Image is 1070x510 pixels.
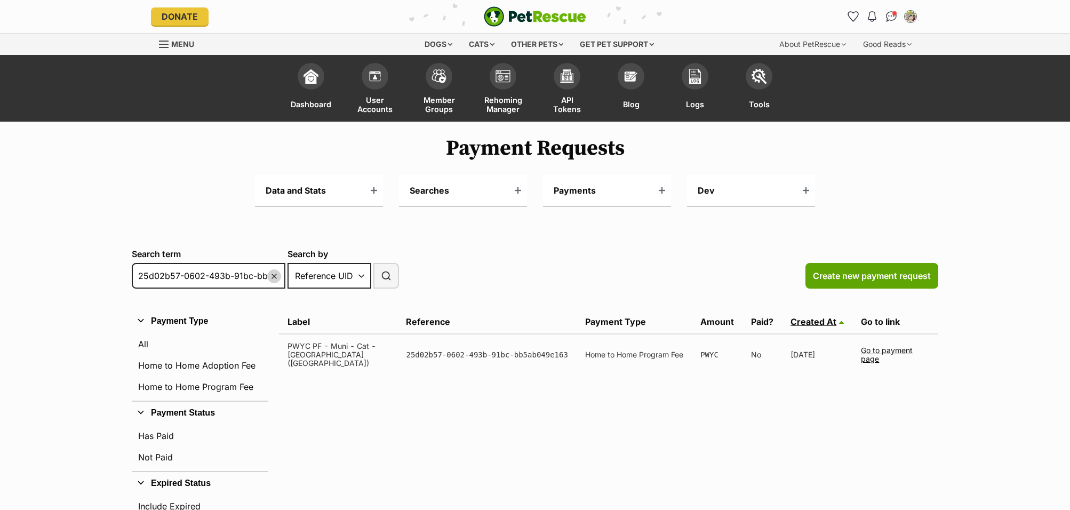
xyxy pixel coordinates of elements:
[752,69,766,84] img: tools-icon-677f8b7d46040df57c17cb185196fc8e01b2b03676c49af7ba82c462532e62ee.svg
[852,310,938,334] td: Go to link
[883,8,900,25] a: Conversations
[504,34,571,55] div: Other pets
[132,476,268,490] button: Expired Status
[291,95,331,114] span: Dashboard
[132,249,285,259] label: Search term
[599,58,663,122] a: Blog
[132,377,268,396] a: Home to Home Program Fee
[805,263,938,289] button: Create new payment request
[813,269,931,282] span: Create new payment request
[905,11,916,22] img: Bryony Copeland profile pic
[132,424,268,471] div: Payment Status
[484,95,522,114] span: Rehoming Manager
[727,58,791,122] a: Tools
[790,316,836,327] span: Created At
[171,39,194,49] span: Menu
[132,356,268,375] a: Home to Home Adoption Fee
[159,34,202,53] a: Menu
[420,95,458,114] span: Member Groups
[471,58,535,122] a: Rehoming Manager
[288,249,371,259] label: Search by
[868,11,876,22] img: notifications-46538b983faf8c2785f20acdc204bb7945ddae34d4c08c2a6579f10ce5e182be.svg
[688,69,702,84] img: logs-icon-5bf4c29380941ae54b88474b1138927238aebebbc450bc62c8517511492d5a22.svg
[417,34,460,55] div: Dogs
[138,452,173,463] span: translation missing: en.admin.tools.payment_requests.show.table.filters.payment_type.not_paid
[663,58,727,122] a: Logs
[886,11,897,22] img: chat-41dd97257d64d25036548639549fe6c8038ab92f7586957e7f3b1b290dea8141.svg
[407,58,471,122] a: Member Groups
[692,310,742,334] td: Amount
[623,95,640,114] span: Blog
[304,69,318,84] img: dashboard-icon-eb2f2d2d3e046f16d808141f083e7271f6b2e854fb5c12c21221c1fb7104beca.svg
[484,6,586,27] a: PetRescue
[844,8,919,25] ul: Account quick links
[432,69,446,83] img: team-members-icon-5396bd8760b3fe7c0b43da4ab00e1e3bb1a5d9ba89233759b79545d2d3fc5d0d.svg
[572,34,661,55] div: Get pet support
[844,8,861,25] a: Favourites
[368,69,382,84] img: members-icon-d6bcda0bfb97e5ba05b48644448dc2971f67d37433e5abca221da40c41542bd5.svg
[687,175,815,206] h3: Dev
[356,95,394,114] span: User Accounts
[902,8,919,25] button: My account
[279,334,397,375] td: PWYC PF - Muni - Cat - [GEOGRAPHIC_DATA] ([GEOGRAPHIC_DATA])
[496,70,510,83] img: group-profile-icon-3fa3cf56718a62981997c0bc7e787c4b2cf8bcc04b72c1350f741eb67cf2f40e.svg
[560,69,574,84] img: api-icon-849e3a9e6f871e3acf1f60245d25b4cd0aad652aa5f5372336901a6a67317bd8.svg
[132,314,268,328] button: Payment Type
[461,34,502,55] div: Cats
[132,406,268,420] button: Payment Status
[772,34,853,55] div: About PetRescue
[624,69,638,84] img: blogs-icon-e71fceff818bbaa76155c998696f2ea9b8fc06abc828b24f45ee82a475c2fd99.svg
[861,346,913,363] a: Go to payment page
[535,58,599,122] a: API Tokens
[742,334,782,375] td: No
[138,431,174,441] span: translation missing: en.admin.tools.payment_requests.show.table.filters.payment_type.has_paid
[577,310,692,334] td: Payment Type
[548,95,586,114] span: API Tokens
[151,7,209,26] a: Donate
[543,175,671,206] h3: Payments
[790,316,844,327] a: Created At
[864,8,881,25] button: Notifications
[397,334,577,375] td: 25d02b57-0602-493b-91bc-bb5ab049e163
[686,95,704,114] span: Logs
[397,310,577,334] td: Reference
[692,334,742,375] td: PWYC
[279,58,343,122] a: Dashboard
[749,95,770,114] span: Tools
[132,334,268,354] a: All
[484,6,586,27] img: logo-e224e6f780fb5917bec1dbf3a21bbac754714ae5b6737aabdf751b685950b380.svg
[255,175,383,206] h3: Data and Stats
[577,334,692,375] td: Home to Home Program Fee
[742,310,782,334] td: Paid?
[399,175,527,206] h3: Searches
[279,310,397,334] td: Label
[343,58,407,122] a: User Accounts
[856,34,919,55] div: Good Reads
[132,332,268,401] div: Payment Type
[782,334,852,375] td: [DATE]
